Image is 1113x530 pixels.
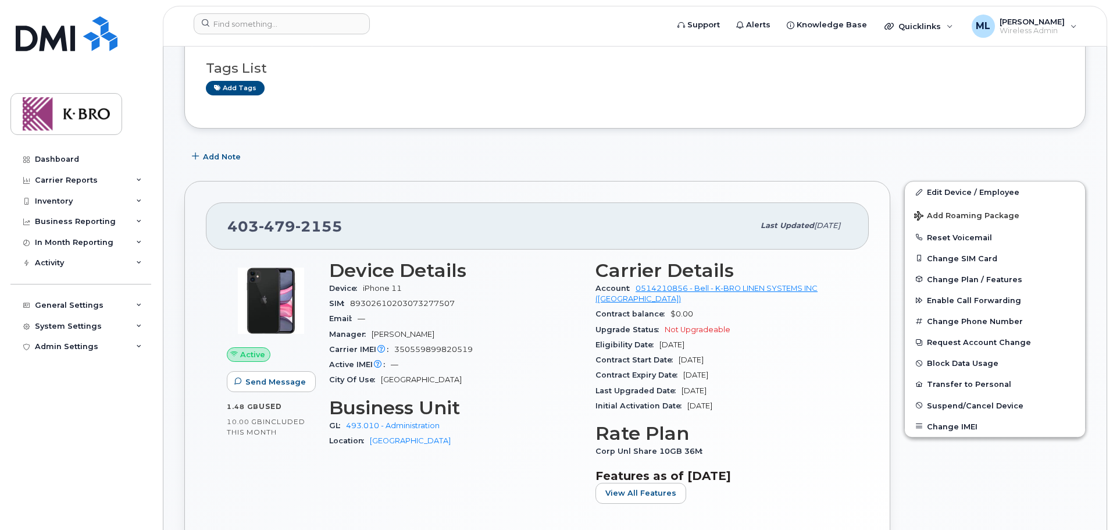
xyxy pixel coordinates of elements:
span: Add Note [203,151,241,162]
span: Contract Start Date [595,355,679,364]
span: $0.00 [670,310,693,318]
span: Contract Expiry Date [595,371,683,379]
a: 0514210856 - Bell - K-BRO LINEN SYSTEMS INC ([GEOGRAPHIC_DATA]) [595,284,818,303]
span: — [358,314,365,323]
span: [DATE] [814,221,840,230]
span: Carrier IMEI [329,345,394,354]
button: Change Phone Number [905,311,1085,332]
a: 493.010 - Administration [346,421,440,430]
span: Active IMEI [329,360,391,369]
span: Account [595,284,636,293]
h3: Business Unit [329,397,582,418]
div: Marsha Lindo [964,15,1085,38]
span: Device [329,284,363,293]
div: Quicklinks [876,15,961,38]
span: Alerts [746,19,770,31]
h3: Device Details [329,260,582,281]
h3: Features as of [DATE] [595,469,848,483]
button: Request Account Change [905,332,1085,353]
h3: Rate Plan [595,423,848,444]
input: Find something... [194,13,370,34]
span: View All Features [605,488,676,499]
span: [PERSON_NAME] [372,330,434,339]
span: [PERSON_NAME] [1000,17,1065,26]
button: Enable Call Forwarding [905,290,1085,311]
span: 403 [227,218,343,235]
span: Contract balance [595,310,670,318]
span: Manager [329,330,372,339]
span: Add Roaming Package [914,211,1019,222]
a: Edit Device / Employee [905,182,1085,202]
h3: Tags List [206,61,1064,76]
span: [DATE] [683,371,708,379]
button: Reset Voicemail [905,227,1085,248]
a: Knowledge Base [779,13,875,37]
span: 479 [259,218,295,235]
span: Not Upgradeable [665,325,730,334]
img: iPhone_11.jpg [236,266,306,336]
button: Change SIM Card [905,248,1085,269]
span: Suspend/Cancel Device [927,401,1023,410]
span: Active [240,349,265,360]
span: Wireless Admin [1000,26,1065,35]
a: [GEOGRAPHIC_DATA] [370,436,451,445]
span: Send Message [245,376,306,387]
span: 350559899820519 [394,345,473,354]
span: Location [329,436,370,445]
span: Quicklinks [898,22,941,31]
span: used [259,402,282,411]
button: Suspend/Cancel Device [905,395,1085,416]
span: Initial Activation Date [595,401,687,410]
span: [GEOGRAPHIC_DATA] [381,375,462,384]
span: Change Plan / Features [927,275,1022,283]
button: Change IMEI [905,416,1085,437]
span: Support [687,19,720,31]
h3: Carrier Details [595,260,848,281]
span: — [391,360,398,369]
span: Last updated [761,221,814,230]
span: ML [976,19,990,33]
button: Send Message [227,371,316,392]
span: [DATE] [687,401,712,410]
span: Corp Unl Share 10GB 36M [595,447,708,456]
span: GL [329,421,346,430]
span: included this month [227,417,305,436]
span: Upgrade Status [595,325,665,334]
span: [DATE] [679,355,704,364]
span: Last Upgraded Date [595,386,682,395]
span: 10.00 GB [227,418,263,426]
span: [DATE] [659,340,684,349]
span: 89302610203073277507 [350,299,455,308]
span: City Of Use [329,375,381,384]
span: Eligibility Date [595,340,659,349]
span: Knowledge Base [797,19,867,31]
span: [DATE] [682,386,707,395]
span: 2155 [295,218,343,235]
span: iPhone 11 [363,284,402,293]
button: Block Data Usage [905,353,1085,374]
button: Transfer to Personal [905,374,1085,394]
span: Email [329,314,358,323]
a: Add tags [206,81,265,95]
button: View All Features [595,483,686,504]
button: Add Note [184,146,251,167]
button: Change Plan / Features [905,269,1085,290]
a: Alerts [728,13,779,37]
a: Support [669,13,728,37]
button: Add Roaming Package [905,203,1085,227]
span: SIM [329,299,350,308]
span: 1.48 GB [227,403,259,411]
span: Enable Call Forwarding [927,296,1021,305]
